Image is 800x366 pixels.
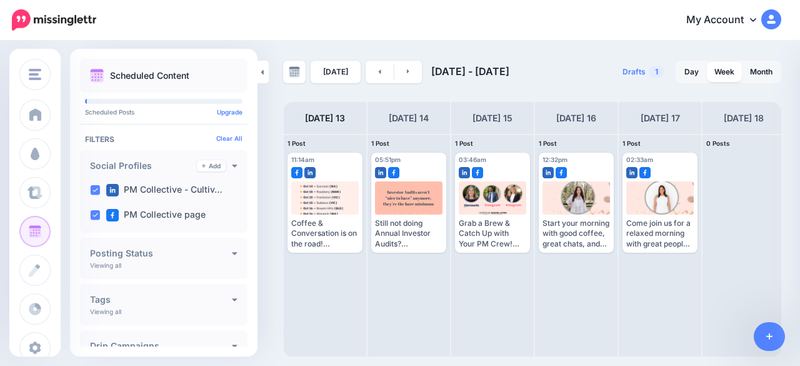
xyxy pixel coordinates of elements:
a: Drafts1 [615,61,672,83]
a: Week [707,62,742,82]
img: linkedin-square.png [304,167,316,178]
img: facebook-square.png [291,167,302,178]
h4: [DATE] 18 [724,111,764,126]
p: Scheduled Posts [85,109,242,115]
img: linkedin-square.png [459,167,470,178]
a: Month [742,62,780,82]
img: calendar-grey-darker.png [289,66,300,78]
img: linkedin-square.png [375,167,386,178]
img: calendar.png [90,69,104,83]
div: Come join us for a relaxed morning with great people, real conversations, and (of course) a solid... [626,218,694,249]
img: facebook-square.png [388,167,399,178]
h4: [DATE] 16 [556,111,596,126]
img: facebook-square.png [639,167,651,178]
div: Grab a Brew & Catch Up with Your PM Crew! Hosted by [PERSON_NAME] from Harcourts and proudly spon... [459,218,526,249]
p: Viewing all [90,308,121,315]
div: Coffee & Conversation is on the road! We’re bringing good chats, great company, and warm brews ac... [291,218,359,249]
span: 05:51pm [375,156,401,163]
h4: [DATE] 17 [641,111,680,126]
img: linkedin-square.png [542,167,554,178]
div: Still not doing Annual Investor Audits? The industry has already started to move to Investor Audi... [375,218,442,249]
label: PM Collective - Cultiv… [106,184,222,196]
img: facebook-square.png [472,167,483,178]
div: Start your morning with good coffee, great chats, and genuine connections with fellow property ma... [542,218,610,249]
h4: [DATE] 13 [305,111,345,126]
a: Clear All [216,135,242,142]
img: facebook-square.png [556,167,567,178]
p: Viewing all [90,262,121,269]
img: linkedin-square.png [106,184,119,196]
h4: Posting Status [90,249,232,258]
a: Upgrade [217,108,242,116]
span: 0 Posts [706,140,730,147]
span: 1 Post [455,140,473,147]
span: [DATE] - [DATE] [431,65,509,78]
label: PM Collective page [106,209,206,221]
img: Missinglettr [12,9,96,31]
span: 03:46am [459,156,486,163]
a: Day [677,62,706,82]
h4: Filters [85,135,242,144]
span: 1 Post [287,140,306,147]
img: linkedin-square.png [626,167,637,178]
img: menu.png [29,69,41,80]
span: 02:33am [626,156,653,163]
h4: [DATE] 14 [389,111,429,126]
h4: Social Profiles [90,161,197,170]
a: My Account [674,5,781,36]
span: 1 Post [622,140,641,147]
span: 1 [649,66,664,78]
img: facebook-square.png [106,209,119,221]
span: 1 Post [371,140,389,147]
h4: [DATE] 15 [472,111,512,126]
p: Scheduled Content [110,71,189,80]
span: Drafts [622,68,646,76]
h4: Tags [90,295,232,304]
a: Add [197,160,226,171]
span: 12:32pm [542,156,567,163]
h4: Drip Campaigns [90,342,232,350]
span: 11:14am [291,156,314,163]
a: [DATE] [311,61,361,83]
span: 1 Post [539,140,557,147]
